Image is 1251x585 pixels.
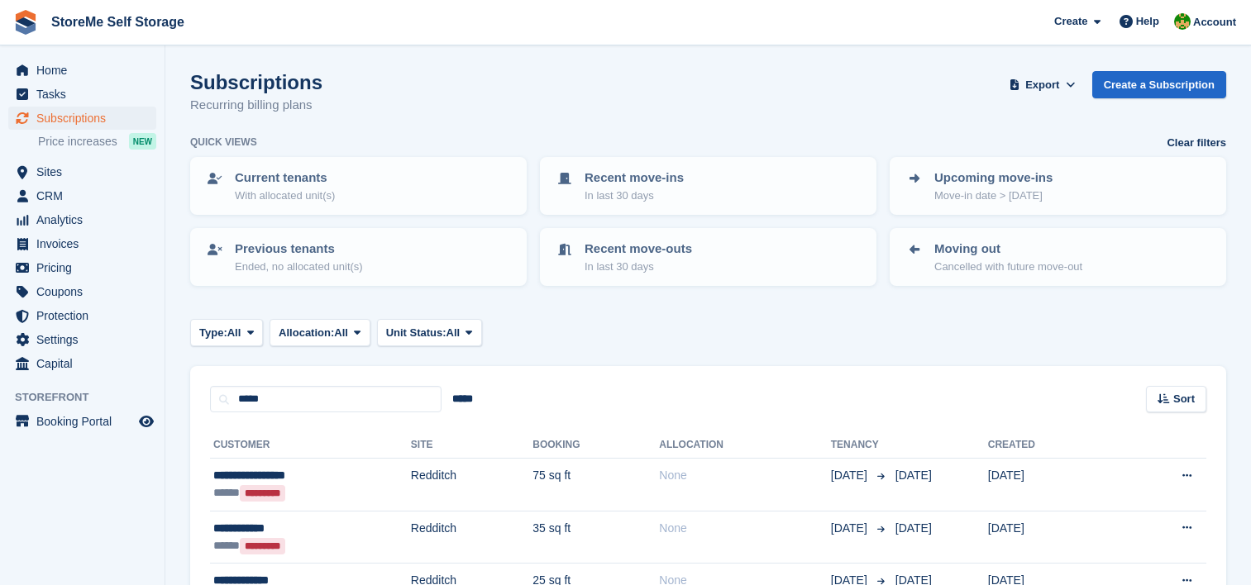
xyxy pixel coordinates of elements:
p: With allocated unit(s) [235,188,335,204]
span: Unit Status: [386,325,446,341]
span: Sort [1173,391,1195,407]
a: menu [8,232,156,255]
span: Capital [36,352,136,375]
span: Pricing [36,256,136,279]
a: menu [8,410,156,433]
th: Site [411,432,532,459]
a: menu [8,304,156,327]
a: menu [8,107,156,130]
div: None [659,467,831,484]
a: StoreMe Self Storage [45,8,191,36]
span: Help [1136,13,1159,30]
p: Cancelled with future move-out [934,259,1082,275]
span: Invoices [36,232,136,255]
p: Recurring billing plans [190,96,322,115]
p: In last 30 days [585,188,684,204]
th: Created [988,432,1114,459]
span: Sites [36,160,136,183]
a: Recent move-outs In last 30 days [542,230,875,284]
img: StorMe [1174,13,1191,30]
span: Protection [36,304,136,327]
p: Recent move-outs [585,240,692,259]
span: Storefront [15,389,165,406]
p: Recent move-ins [585,169,684,188]
a: menu [8,352,156,375]
span: Settings [36,328,136,351]
p: Upcoming move-ins [934,169,1053,188]
a: menu [8,208,156,231]
th: Booking [532,432,659,459]
span: [DATE] [895,468,932,482]
button: Type: All [190,319,263,346]
td: Redditch [411,511,532,564]
a: Previous tenants Ended, no allocated unit(s) [192,230,525,284]
div: None [659,520,831,537]
a: menu [8,160,156,183]
h1: Subscriptions [190,71,322,93]
a: Price increases NEW [38,132,156,150]
span: Create [1054,13,1087,30]
span: Type: [199,325,227,341]
p: In last 30 days [585,259,692,275]
a: Create a Subscription [1092,71,1226,98]
span: [DATE] [831,520,871,537]
span: Allocation: [279,325,334,341]
a: menu [8,280,156,303]
button: Unit Status: All [377,319,482,346]
span: Analytics [36,208,136,231]
p: Previous tenants [235,240,363,259]
a: Clear filters [1167,135,1226,151]
a: menu [8,59,156,82]
span: Home [36,59,136,82]
a: Upcoming move-ins Move-in date > [DATE] [891,159,1225,213]
span: Subscriptions [36,107,136,130]
span: [DATE] [895,521,932,535]
span: All [227,325,241,341]
td: [DATE] [988,511,1114,564]
th: Allocation [659,432,831,459]
h6: Quick views [190,135,257,150]
a: menu [8,184,156,207]
span: Account [1193,14,1236,31]
a: menu [8,83,156,106]
span: Export [1025,77,1059,93]
a: Current tenants With allocated unit(s) [192,159,525,213]
span: Booking Portal [36,410,136,433]
p: Current tenants [235,169,335,188]
a: menu [8,256,156,279]
span: Tasks [36,83,136,106]
p: Ended, no allocated unit(s) [235,259,363,275]
span: All [446,325,461,341]
img: stora-icon-8386f47178a22dfd0bd8f6a31ec36ba5ce8667c1dd55bd0f319d3a0aa187defe.svg [13,10,38,35]
td: 35 sq ft [532,511,659,564]
span: All [334,325,348,341]
p: Moving out [934,240,1082,259]
a: Moving out Cancelled with future move-out [891,230,1225,284]
span: [DATE] [831,467,871,484]
td: [DATE] [988,459,1114,511]
a: Recent move-ins In last 30 days [542,159,875,213]
th: Customer [210,432,411,459]
p: Move-in date > [DATE] [934,188,1053,204]
span: Price increases [38,134,117,150]
td: Redditch [411,459,532,511]
th: Tenancy [831,432,889,459]
button: Export [1006,71,1079,98]
span: Coupons [36,280,136,303]
a: menu [8,328,156,351]
td: 75 sq ft [532,459,659,511]
button: Allocation: All [270,319,370,346]
span: CRM [36,184,136,207]
a: Preview store [136,411,156,431]
div: NEW [129,133,156,150]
